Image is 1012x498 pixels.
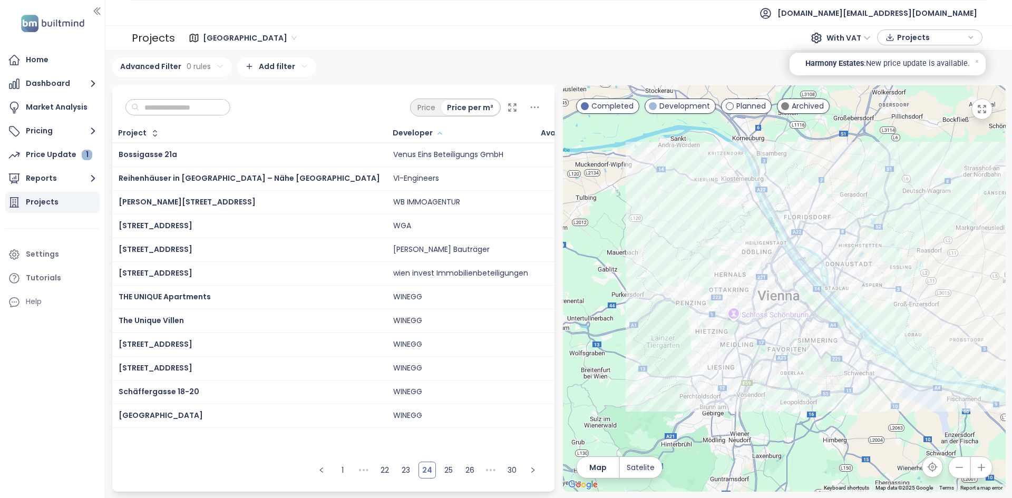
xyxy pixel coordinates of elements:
li: Previous 5 Pages [355,462,372,479]
a: 24 [419,462,435,478]
span: [DOMAIN_NAME][EMAIL_ADDRESS][DOMAIN_NAME] [777,1,977,26]
a: Home [5,50,100,71]
span: right [530,467,536,473]
div: WINEGG [393,292,422,302]
a: 26 [462,462,478,478]
button: Pricing [5,121,100,142]
img: logo [18,13,87,34]
div: Home [26,53,48,66]
a: Terms [939,485,954,491]
div: Help [26,295,42,308]
a: [STREET_ADDRESS] [119,339,192,349]
a: [STREET_ADDRESS] [119,244,192,255]
a: [STREET_ADDRESS] [119,268,192,278]
a: Tutorials [5,268,100,289]
button: Satelite [620,457,662,478]
a: Projects [5,192,100,213]
div: Add filter [237,57,316,77]
a: 25 [441,462,456,478]
div: Settings [26,248,59,261]
a: Price Update 1 [5,144,100,165]
li: Next Page [524,462,541,479]
a: [STREET_ADDRESS] [119,363,192,373]
a: 23 [398,462,414,478]
span: Harmony Estates [805,58,864,70]
a: THE UNIQUE Apartments [119,291,211,302]
div: WB IMMOAGENTUR [393,198,460,207]
li: 26 [461,462,478,479]
div: Help [5,291,100,313]
div: Venus Eins Beteiligungs GmbH [393,150,503,160]
button: Map [577,457,619,478]
span: left [318,467,325,473]
li: Previous Page [313,462,330,479]
div: Market Analysis [26,101,87,114]
li: 30 [503,462,520,479]
a: 22 [377,462,393,478]
span: Map [589,462,607,473]
a: Bossigasse 21a [119,149,177,160]
li: 22 [376,462,393,479]
div: [PERSON_NAME] Bauträger [393,245,490,255]
div: Projects [132,27,175,48]
button: Dashboard [5,73,100,94]
div: 1 [82,150,92,160]
p: : New price update is available. [864,58,970,70]
div: Available Price [541,130,598,136]
div: WINEGG [393,316,422,326]
a: The Unique Villen [119,315,184,326]
button: Reports [5,168,100,189]
div: Advanced Filter [112,57,232,77]
img: Google [566,478,600,492]
div: wien invest Immobilienbeteiligungen [393,269,528,278]
div: WINEGG [393,340,422,349]
span: 0 rules [187,61,211,72]
span: ••• [355,462,372,479]
span: Archived [792,100,824,112]
a: Settings [5,244,100,265]
span: With VAT [826,30,871,46]
a: Reihenhäuser in [GEOGRAPHIC_DATA] – Nähe [GEOGRAPHIC_DATA] [119,173,380,183]
span: ••• [482,462,499,479]
a: Schäffergasse 18-20 [119,386,199,397]
li: 1 [334,462,351,479]
div: Project [118,130,147,136]
div: Projects [26,196,59,209]
div: WINEGG [393,387,422,397]
span: Vienna [203,30,297,46]
div: WINEGG [393,364,422,373]
div: Price Update [26,148,92,161]
button: Keyboard shortcuts [824,484,869,492]
a: Report a map error [960,485,1003,491]
a: 1 [335,462,351,478]
span: Projects [897,30,965,45]
div: VI-Engineers [393,174,439,183]
span: Completed [591,100,634,112]
button: left [313,462,330,479]
div: WGA [393,221,411,231]
li: Next 5 Pages [482,462,499,479]
span: Map data ©2025 Google [875,485,933,491]
div: button [883,30,977,45]
div: Tutorials [26,271,61,285]
li: 24 [419,462,436,479]
a: Market Analysis [5,97,100,118]
div: WINEGG [393,411,422,421]
a: [GEOGRAPHIC_DATA] [119,410,203,421]
li: 25 [440,462,457,479]
div: Price per m² [441,100,499,115]
a: Open this area in Google Maps (opens a new window) [566,478,600,492]
div: Developer [393,130,433,136]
